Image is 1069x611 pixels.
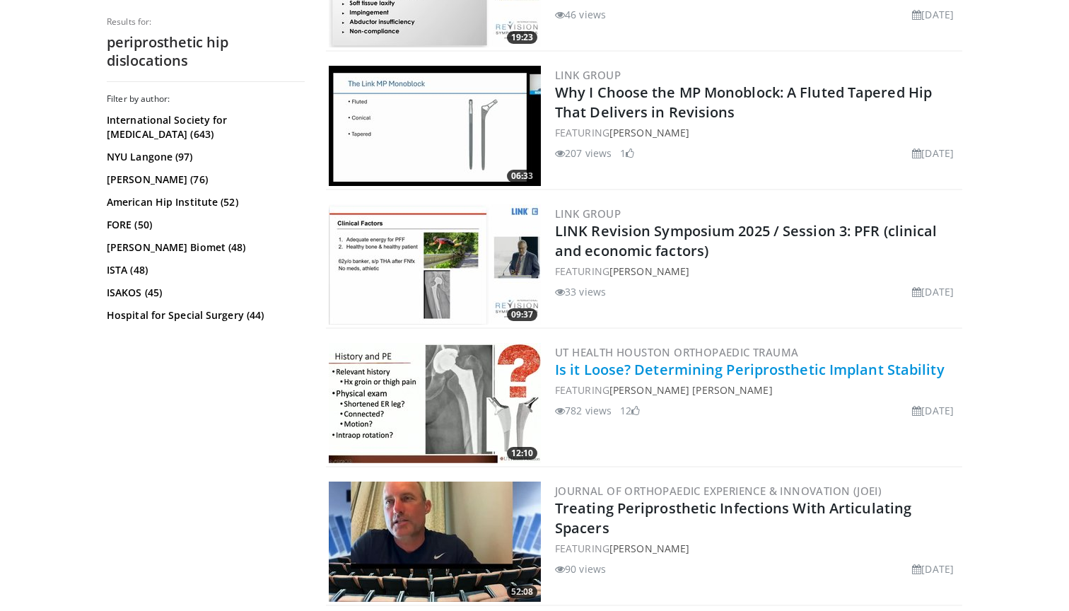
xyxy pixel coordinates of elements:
a: ISAKOS (45) [107,286,301,300]
a: Why I Choose the MP Monoblock: A Fluted Tapered Hip That Delivers in Revisions [555,83,932,122]
a: American Hip Institute (52) [107,195,301,209]
a: [PERSON_NAME] [609,542,689,555]
li: [DATE] [912,561,954,576]
a: LINK Group [555,206,621,221]
h2: periprosthetic hip dislocations [107,33,305,70]
a: [PERSON_NAME] [PERSON_NAME] [609,383,773,397]
a: Journal of Orthopaedic Experience & Innovation (JOEI) [555,484,882,498]
span: 09:37 [507,308,537,321]
li: 782 views [555,403,612,418]
a: ISTA (48) [107,263,301,277]
div: FEATURING [555,383,959,397]
li: 207 views [555,146,612,161]
span: 52:08 [507,586,537,598]
a: NYU Langone (97) [107,150,301,164]
a: Treating Periprosthetic Infections With Articulating Spacers [555,499,911,537]
img: 8cf25ad0-6f09-493b-a8bd-31c889080160.300x170_q85_crop-smart_upscale.jpg [329,204,541,325]
div: FEATURING [555,125,959,140]
div: FEATURING [555,264,959,279]
a: 52:08 [329,482,541,602]
a: [PERSON_NAME] Biomet (48) [107,240,301,255]
span: 12:10 [507,447,537,460]
li: 33 views [555,284,606,299]
a: Hospital for Special Surgery (44) [107,308,301,322]
li: 1 [620,146,634,161]
p: Results for: [107,16,305,28]
a: [PERSON_NAME] [609,126,689,139]
span: 06:33 [507,170,537,182]
a: [PERSON_NAME] [609,264,689,278]
li: [DATE] [912,403,954,418]
a: 06:33 [329,66,541,186]
h3: Filter by author: [107,93,305,105]
a: Is it Loose? Determining Periprosthetic Implant Stability [555,360,945,379]
a: International Society for [MEDICAL_DATA] (643) [107,113,301,141]
a: LINK Group [555,68,621,82]
li: [DATE] [912,146,954,161]
li: 90 views [555,561,606,576]
a: 12:10 [329,343,541,463]
li: 12 [620,403,640,418]
div: FEATURING [555,541,959,556]
span: 19:23 [507,31,537,44]
li: [DATE] [912,284,954,299]
img: 29421cf3-893d-484b-b6b7-a2534f97beb6.300x170_q85_crop-smart_upscale.jpg [329,343,541,463]
a: FORE (50) [107,218,301,232]
li: 46 views [555,7,606,22]
img: f021a05b-62e6-4a34-b856-baa9a0bd3caa.300x170_q85_crop-smart_upscale.jpg [329,66,541,186]
a: [PERSON_NAME] (76) [107,173,301,187]
a: LINK Revision Symposium 2025 / Session 3: PFR (clinical and economic factors) [555,221,937,260]
li: [DATE] [912,7,954,22]
a: UT Health Houston Orthopaedic Trauma [555,345,798,359]
img: 6f95c388-8d27-470e-95c6-dc0c09e1e37d.300x170_q85_crop-smart_upscale.jpg [329,482,541,602]
a: 09:37 [329,204,541,325]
